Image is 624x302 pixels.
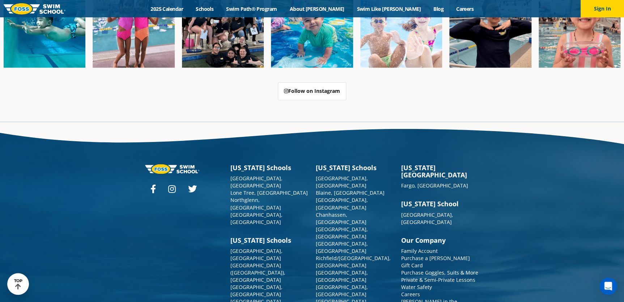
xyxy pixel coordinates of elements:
a: Follow on Instagram [278,82,346,100]
a: Careers [401,290,420,297]
a: Blog [427,5,450,12]
a: [GEOGRAPHIC_DATA], [GEOGRAPHIC_DATA] [230,247,283,261]
a: Swim Like [PERSON_NAME] [351,5,427,12]
a: Purchase a [PERSON_NAME] Gift Card [401,254,470,268]
a: Purchase Goggles, Suits & More [401,269,478,276]
a: [GEOGRAPHIC_DATA], [GEOGRAPHIC_DATA] [316,175,368,189]
div: TOP [14,279,22,290]
a: 2025 Calendar [144,5,190,12]
a: Blaine, [GEOGRAPHIC_DATA] [316,189,385,196]
img: Foss-logo-horizontal-white.svg [145,164,199,174]
a: Fargo, [GEOGRAPHIC_DATA] [401,182,468,189]
a: [GEOGRAPHIC_DATA], [GEOGRAPHIC_DATA] [230,211,283,225]
div: Open Intercom Messenger [599,277,617,295]
a: Northglenn, [GEOGRAPHIC_DATA] [230,197,281,211]
h3: [US_STATE] Schools [316,164,394,171]
img: FOSS Swim School Logo [4,3,65,14]
a: [GEOGRAPHIC_DATA], [GEOGRAPHIC_DATA] [316,240,368,254]
a: [GEOGRAPHIC_DATA], [GEOGRAPHIC_DATA] [316,269,368,283]
a: About [PERSON_NAME] [283,5,351,12]
a: Careers [450,5,480,12]
a: [GEOGRAPHIC_DATA], [GEOGRAPHIC_DATA] [316,225,368,240]
a: Water Safety [401,283,432,290]
a: [GEOGRAPHIC_DATA], [GEOGRAPHIC_DATA] [316,197,368,211]
a: Swim Path® Program [220,5,283,12]
a: Family Account [401,247,438,254]
a: [GEOGRAPHIC_DATA] ([GEOGRAPHIC_DATA]), [GEOGRAPHIC_DATA] [230,262,285,283]
a: Richfield/[GEOGRAPHIC_DATA], [GEOGRAPHIC_DATA] [316,254,391,268]
a: [GEOGRAPHIC_DATA], [GEOGRAPHIC_DATA] [401,211,453,225]
a: Schools [190,5,220,12]
a: [GEOGRAPHIC_DATA], [GEOGRAPHIC_DATA] [230,283,283,297]
h3: Our Company [401,236,479,243]
h3: [US_STATE][GEOGRAPHIC_DATA] [401,164,479,178]
a: Lone Tree, [GEOGRAPHIC_DATA] [230,189,308,196]
a: Chanhassen, [GEOGRAPHIC_DATA] [316,211,366,225]
h3: [US_STATE] School [401,200,479,207]
a: Private & Semi-Private Lessons [401,276,475,283]
h3: [US_STATE] Schools [230,164,309,171]
h3: [US_STATE] Schools [230,236,309,243]
a: [GEOGRAPHIC_DATA], [GEOGRAPHIC_DATA] [316,283,368,297]
a: [GEOGRAPHIC_DATA], [GEOGRAPHIC_DATA] [230,175,283,189]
